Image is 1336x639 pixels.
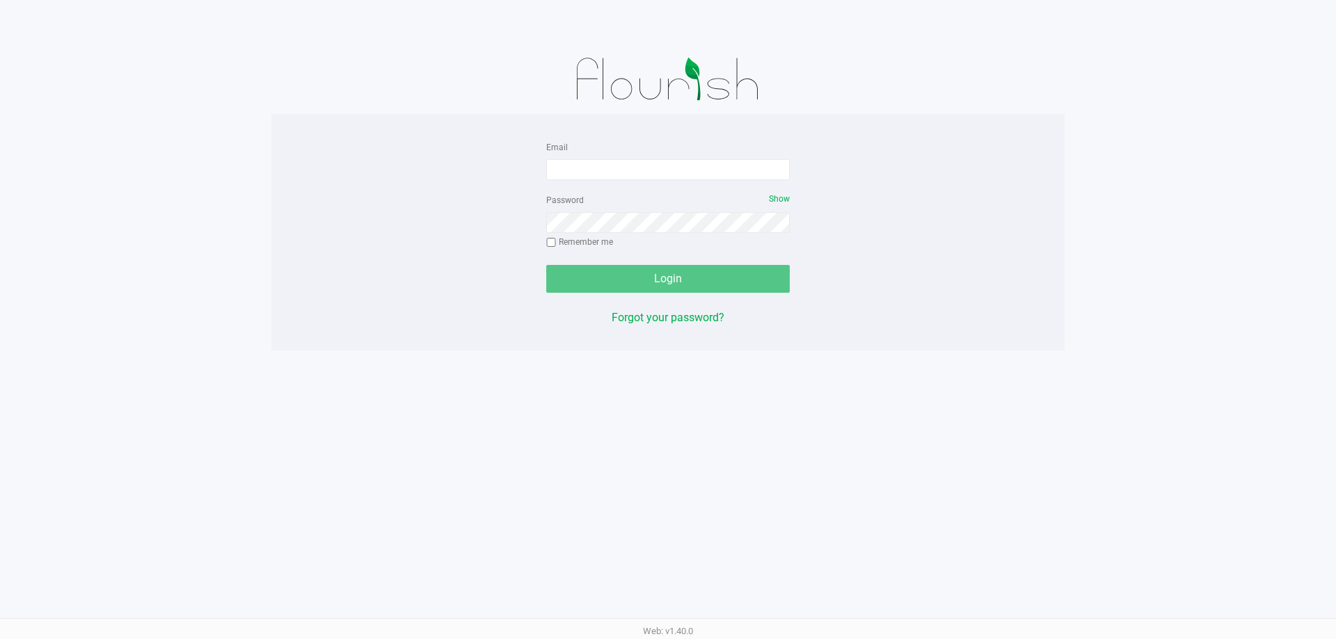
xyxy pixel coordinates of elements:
span: Web: v1.40.0 [643,626,693,636]
label: Remember me [546,236,613,248]
button: Forgot your password? [612,309,724,326]
label: Password [546,194,584,207]
span: Show [769,194,790,204]
input: Remember me [546,238,556,248]
label: Email [546,141,568,154]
